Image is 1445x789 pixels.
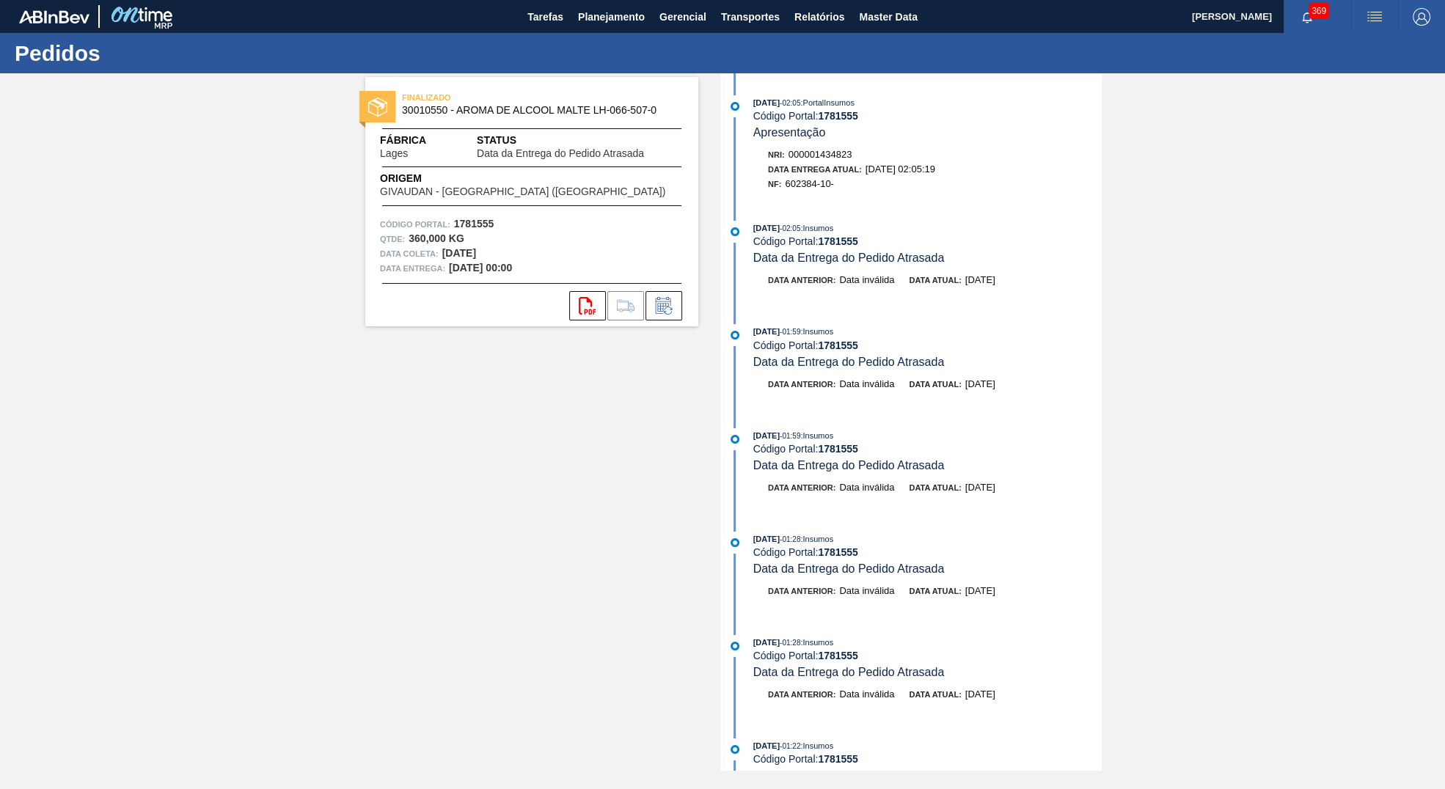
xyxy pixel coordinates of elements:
span: Data atual: [909,690,961,699]
strong: 1781555 [818,340,858,351]
span: [DATE] [965,689,995,700]
strong: 360,000 KG [409,232,464,244]
span: Código Portal: [380,217,450,232]
img: atual [731,538,739,547]
span: - 02:05 [780,99,800,107]
span: NF: [768,180,781,188]
span: [DATE] [753,98,780,107]
span: : Insumos [800,327,833,336]
span: Data inválida [839,482,894,493]
span: Data da Entrega do Pedido Atrasada [753,459,945,471]
span: Nri: [768,150,785,159]
button: Notificações [1284,7,1331,27]
span: Data atual: [909,380,961,389]
h1: Pedidos [15,45,275,62]
span: Data atual: [909,483,961,492]
span: Data inválida [839,585,894,596]
span: 369 [1309,3,1329,19]
span: GIVAUDAN - [GEOGRAPHIC_DATA] ([GEOGRAPHIC_DATA]) [380,186,665,197]
span: Data da Entrega do Pedido Atrasada [753,562,945,575]
span: [DATE] [965,585,995,596]
strong: 1781555 [454,218,494,230]
span: Data entrega: [380,261,445,276]
span: Data coleta: [380,246,439,261]
img: atual [731,102,739,111]
span: Data anterior: [768,690,835,699]
span: Transportes [721,8,780,26]
span: Data da Entrega do Pedido Atrasada [753,252,945,264]
strong: 1781555 [818,110,858,122]
div: Código Portal: [753,110,1102,122]
span: Data anterior: [768,276,835,285]
span: [DATE] [753,224,780,232]
span: 000001434823 [789,149,852,160]
span: Relatórios [794,8,844,26]
div: Abrir arquivo PDF [569,291,606,320]
span: FINALIZADO [402,90,607,105]
span: [DATE] 02:05:19 [866,164,935,175]
span: Planejamento [578,8,645,26]
span: Data da Entrega do Pedido Atrasada [477,148,644,159]
span: Status [477,133,684,148]
div: Código Portal: [753,546,1102,558]
span: [DATE] [753,431,780,440]
span: [DATE] [965,274,995,285]
span: Data inválida [839,689,894,700]
img: status [368,98,387,117]
span: Fábrica [380,133,454,148]
span: Data atual: [909,587,961,595]
img: atual [731,642,739,650]
span: - 02:05 [780,224,800,232]
strong: 1781555 [818,546,858,558]
img: atual [731,745,739,754]
strong: 1781555 [818,443,858,455]
span: [DATE] [753,327,780,336]
span: [DATE] [753,535,780,543]
span: Data inválida [839,274,894,285]
span: : Insumos [800,535,833,543]
strong: 1781555 [818,650,858,661]
span: : Insumos [800,224,833,232]
img: Logout [1413,8,1430,26]
strong: [DATE] [442,247,476,259]
span: - 01:28 [780,639,800,647]
span: : Insumos [800,638,833,647]
div: Código Portal: [753,753,1102,765]
img: atual [731,331,739,340]
span: Data da Entrega do Pedido Atrasada [753,769,945,782]
span: Data da Entrega do Pedido Atrasada [753,666,945,678]
span: Master Data [859,8,917,26]
span: 602384-10- [785,178,834,189]
span: Gerencial [659,8,706,26]
span: Data atual: [909,276,961,285]
span: : Insumos [800,741,833,750]
span: Qtde : [380,232,405,246]
span: Data anterior: [768,483,835,492]
span: - 01:59 [780,432,800,440]
div: Código Portal: [753,650,1102,661]
span: : PortalInsumos [800,98,854,107]
span: Data anterior: [768,380,835,389]
img: userActions [1366,8,1383,26]
span: : Insumos [800,431,833,440]
span: [DATE] [965,378,995,389]
img: TNhmsLtSVTkK8tSr43FrP2fwEKptu5GPRR3wAAAABJRU5ErkJggg== [19,10,89,23]
span: Origem [380,171,684,186]
span: - 01:28 [780,535,800,543]
div: Informar alteração no pedido [645,291,682,320]
div: Código Portal: [753,340,1102,351]
strong: [DATE] 00:00 [449,262,512,274]
span: Data anterior: [768,587,835,595]
span: - 01:59 [780,328,800,336]
span: Data Entrega Atual: [768,165,862,174]
span: 30010550 - AROMA DE ALCOOL MALTE LH-066-507-0 [402,105,668,116]
img: atual [731,227,739,236]
div: Código Portal: [753,443,1102,455]
span: [DATE] [753,638,780,647]
span: - 01:22 [780,742,800,750]
strong: 1781555 [818,753,858,765]
span: Lages [380,148,408,159]
span: Data da Entrega do Pedido Atrasada [753,356,945,368]
span: Apresentação [753,126,826,139]
span: Tarefas [527,8,563,26]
